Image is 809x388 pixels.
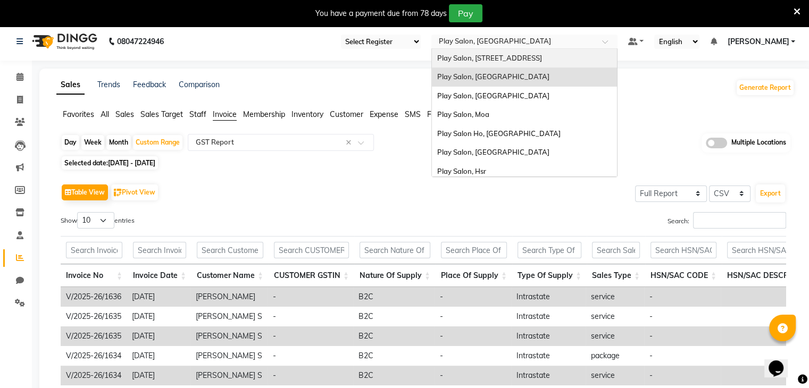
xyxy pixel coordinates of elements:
[268,326,353,346] td: -
[756,184,785,203] button: Export
[437,72,549,81] span: Play Salon, [GEOGRAPHIC_DATA]
[97,80,120,89] a: Trends
[727,36,789,47] span: [PERSON_NAME]
[353,366,435,385] td: B2C
[268,366,353,385] td: -
[644,307,721,326] td: -
[737,80,794,95] button: Generate Report
[731,138,786,148] span: Multiple Locations
[62,156,158,170] span: Selected date:
[353,287,435,307] td: B2C
[291,109,323,119] span: Inventory
[115,109,134,119] span: Sales
[360,242,430,258] input: Search Nature Of Supply
[644,326,721,346] td: -
[127,326,190,346] td: [DATE]
[268,307,353,326] td: -
[435,346,511,366] td: -
[81,135,104,150] div: Week
[268,287,353,307] td: -
[61,287,127,307] td: V/2025-26/1636
[62,184,108,200] button: Table View
[441,242,507,258] input: Search Place Of Supply
[128,264,191,287] th: Invoice Date: activate to sort column ascending
[117,27,164,56] b: 08047224946
[268,346,353,366] td: -
[190,366,268,385] td: [PERSON_NAME] S
[133,80,166,89] a: Feedback
[133,242,186,258] input: Search Invoice Date
[191,264,269,287] th: Customer Name: activate to sort column ascending
[586,326,644,346] td: service
[315,8,447,19] div: You have a payment due from 78 days
[405,109,421,119] span: SMS
[435,326,511,346] td: -
[511,366,586,385] td: Intrastate
[511,326,586,346] td: Intrastate
[243,109,285,119] span: Membership
[61,366,127,385] td: V/2025-26/1634
[764,345,798,377] iframe: chat widget
[190,326,268,346] td: [PERSON_NAME] S
[190,287,268,307] td: [PERSON_NAME]
[330,109,363,119] span: Customer
[644,366,721,385] td: -
[61,346,127,366] td: V/2025-26/1634
[437,129,561,138] span: Play Salon Ho, [GEOGRAPHIC_DATA]
[213,109,237,119] span: Invoice
[63,109,94,119] span: Favorites
[61,212,135,229] label: Show entries
[133,135,182,150] div: Custom Range
[61,326,127,346] td: V/2025-26/1635
[586,287,644,307] td: service
[437,148,549,156] span: Play Salon, [GEOGRAPHIC_DATA]
[511,307,586,326] td: Intrastate
[111,184,158,200] button: Pivot View
[644,346,721,366] td: -
[274,242,349,258] input: Search CUSTOMER GSTIN
[77,212,114,229] select: Showentries
[56,75,85,95] a: Sales
[693,212,786,229] input: Search:
[62,135,79,150] div: Day
[587,264,645,287] th: Sales Type: activate to sort column ascending
[437,110,489,119] span: Play Salon, Moa
[190,346,268,366] td: [PERSON_NAME] S
[511,346,586,366] td: Intrastate
[140,109,183,119] span: Sales Target
[101,109,109,119] span: All
[435,366,511,385] td: -
[353,307,435,326] td: B2C
[269,264,354,287] th: CUSTOMER GSTIN: activate to sort column ascending
[518,242,581,258] input: Search Type Of Supply
[114,189,122,197] img: pivot.png
[61,264,128,287] th: Invoice No: activate to sort column ascending
[197,242,263,258] input: Search Customer Name
[644,287,721,307] td: -
[431,48,618,177] ng-dropdown-panel: Options list
[127,346,190,366] td: [DATE]
[127,287,190,307] td: [DATE]
[436,264,512,287] th: Place Of Supply: activate to sort column ascending
[190,307,268,326] td: [PERSON_NAME] S
[586,366,644,385] td: service
[346,137,355,148] span: Clear all
[427,109,457,119] span: Forecast
[586,307,644,326] td: service
[668,212,786,229] label: Search:
[179,80,220,89] a: Comparison
[449,4,482,22] button: Pay
[108,159,155,167] span: [DATE] - [DATE]
[66,242,122,258] input: Search Invoice No
[435,307,511,326] td: -
[61,307,127,326] td: V/2025-26/1635
[189,109,206,119] span: Staff
[127,307,190,326] td: [DATE]
[370,109,398,119] span: Expense
[106,135,131,150] div: Month
[127,366,190,385] td: [DATE]
[512,264,587,287] th: Type Of Supply: activate to sort column ascending
[27,27,100,56] img: logo
[650,242,716,258] input: Search HSN/SAC CODE
[353,326,435,346] td: B2C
